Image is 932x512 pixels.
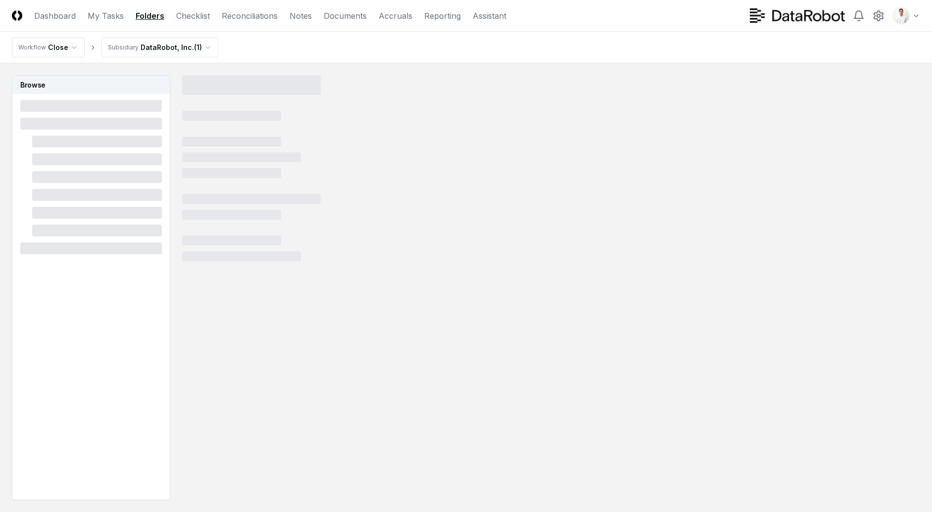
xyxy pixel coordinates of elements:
a: Accruals [379,10,412,22]
a: Documents [324,10,367,22]
a: Assistant [473,10,506,22]
a: My Tasks [88,10,124,22]
a: Checklist [176,10,210,22]
div: Subsidiary [108,43,139,52]
a: Reconciliations [222,10,278,22]
img: Logo [12,10,22,21]
a: Notes [290,10,312,22]
a: Folders [136,10,164,22]
div: Workflow [18,43,46,52]
img: d09822cc-9b6d-4858-8d66-9570c114c672_b0bc35f1-fa8e-4ccc-bc23-b02c2d8c2b72.png [893,8,909,24]
nav: breadcrumb [12,38,218,57]
img: DataRobot logo [750,8,845,23]
a: Reporting [424,10,461,22]
h3: Browse [12,76,170,94]
a: Dashboard [34,10,76,22]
